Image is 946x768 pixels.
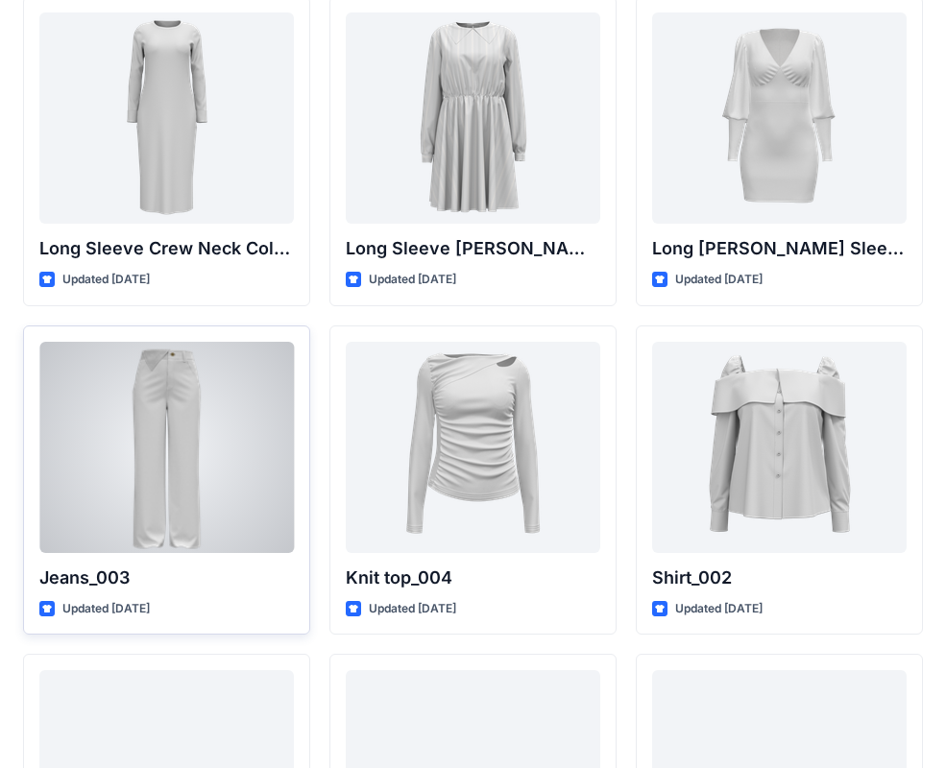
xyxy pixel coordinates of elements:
[346,235,600,262] p: Long Sleeve [PERSON_NAME] Collar Gathered Waist Dress
[652,564,907,591] p: Shirt_002
[652,235,907,262] p: Long [PERSON_NAME] Sleeve Ruched Mini Dress
[39,564,294,591] p: Jeans_003
[39,235,294,262] p: Long Sleeve Crew Neck Column Dress
[675,599,763,619] p: Updated [DATE]
[369,270,456,290] p: Updated [DATE]
[675,270,763,290] p: Updated [DATE]
[62,270,150,290] p: Updated [DATE]
[39,342,294,553] a: Jeans_003
[39,12,294,224] a: Long Sleeve Crew Neck Column Dress
[369,599,456,619] p: Updated [DATE]
[346,342,600,553] a: Knit top_004
[652,12,907,224] a: Long Bishop Sleeve Ruched Mini Dress
[652,342,907,553] a: Shirt_002
[346,564,600,591] p: Knit top_004
[62,599,150,619] p: Updated [DATE]
[346,12,600,224] a: Long Sleeve Peter Pan Collar Gathered Waist Dress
